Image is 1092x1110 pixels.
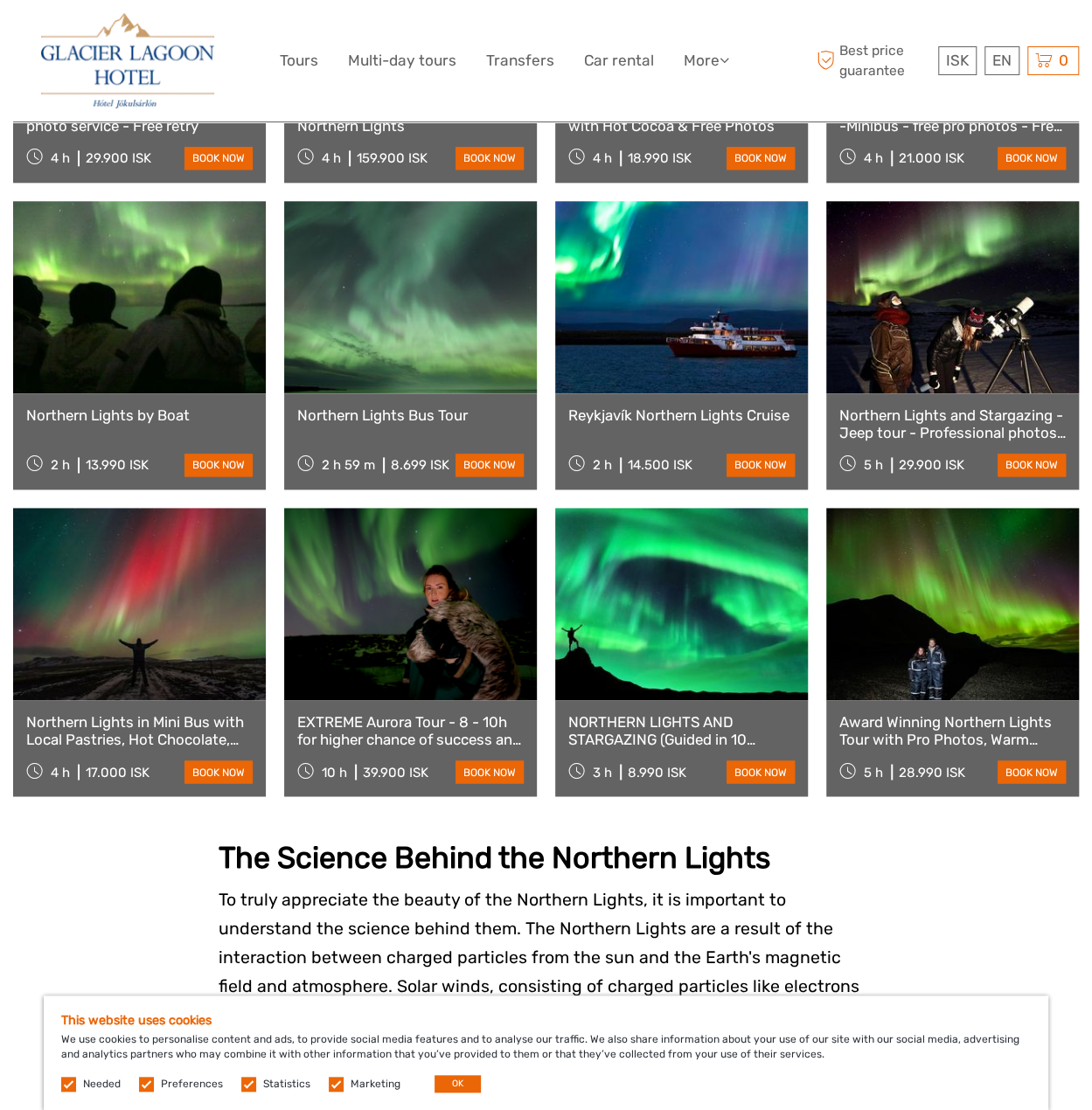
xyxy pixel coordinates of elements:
div: We use cookies to personalise content and ads, to provide social media features and to analyse ou... [44,996,1048,1110]
div: 28.990 ISK [899,764,965,780]
a: book now [184,147,253,170]
a: book now [998,454,1066,476]
span: 4 h [864,150,883,166]
div: EN [984,46,1019,75]
span: 3 h [593,764,612,780]
span: 4 h [51,150,70,166]
a: book now [456,760,524,783]
a: book now [998,760,1066,783]
span: 5 h [864,457,883,473]
a: Transfers [486,48,554,73]
label: Needed [83,1077,121,1092]
div: 29.900 ISK [86,150,151,166]
label: Statistics [263,1077,310,1092]
div: 13.990 ISK [86,457,149,473]
label: Marketing [351,1077,400,1092]
a: Northern Lights in Mini Bus with Local Pastries, Hot Chocolate, and Photos [26,713,253,749]
a: Award Winning Northern Lights Tour with Pro Photos, Warm Winter Snowsuits, Outdoor Chairs and Tra... [839,713,1066,749]
span: 4 h [51,764,70,780]
a: Northern Lights Bus Tour [297,406,524,424]
div: 17.000 ISK [86,764,150,780]
span: 2 h 59 m [322,457,375,473]
div: 39.900 ISK [363,764,428,780]
a: book now [727,760,795,783]
a: book now [184,760,253,783]
div: 159.900 ISK [357,150,428,166]
div: 29.900 ISK [899,457,964,473]
a: book now [727,147,795,170]
div: 8.990 ISK [628,764,686,780]
div: 18.990 ISK [628,150,692,166]
span: 5 h [864,764,883,780]
a: EXTREME Aurora Tour - 8 - 10h for higher chance of success and able to drive farther - Snacks inc... [297,713,524,749]
div: 21.000 ISK [899,150,964,166]
span: 0 [1056,52,1071,69]
a: book now [456,454,524,476]
span: 4 h [593,150,612,166]
span: 4 h [322,150,341,166]
a: Reykjavík Northern Lights Cruise [568,406,795,424]
a: book now [998,147,1066,170]
label: Preferences [161,1077,223,1092]
span: 2 h [51,457,70,473]
a: Multi-day tours [348,48,456,73]
span: ISK [946,52,969,69]
a: book now [456,147,524,170]
a: book now [727,454,795,476]
div: 8.699 ISK [391,457,449,473]
h5: This website uses cookies [61,1013,1031,1028]
a: More [684,48,729,73]
strong: The Science Behind the Northern Lights [219,839,770,875]
img: 2790-86ba44ba-e5e5-4a53-8ab7-28051417b7bc_logo_big.jpg [41,13,214,108]
button: Open LiveChat chat widget [201,27,222,48]
p: We're away right now. Please check back later! [24,31,198,45]
a: Northern Lights by Boat [26,406,253,424]
a: Northern Lights and Stargazing - Jeep tour - Professional photos - Free re-run [839,406,1066,442]
a: NORTHERN LIGHTS AND STARGAZING (Guided in 10 languages) [568,713,795,749]
button: OK [435,1075,481,1093]
span: Best price guarantee [812,41,934,80]
span: 10 h [322,764,347,780]
a: book now [184,454,253,476]
a: Tours [280,48,318,73]
a: Car rental [584,48,654,73]
div: 14.500 ISK [628,457,692,473]
span: 2 h [593,457,612,473]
